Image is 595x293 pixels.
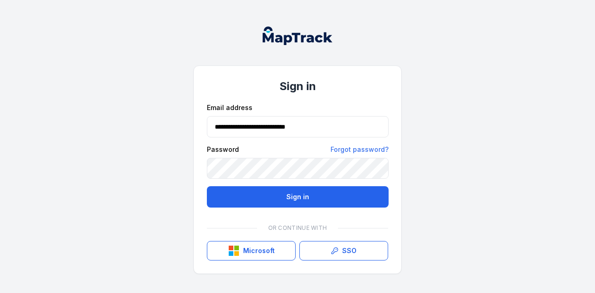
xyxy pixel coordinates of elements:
label: Email address [207,103,252,112]
a: SSO [299,241,388,260]
div: Or continue with [207,219,388,237]
nav: Global [248,26,347,45]
button: Sign in [207,186,389,208]
button: Microsoft [207,241,296,260]
h1: Sign in [207,79,388,94]
a: Forgot password? [331,145,389,154]
label: Password [207,145,239,154]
